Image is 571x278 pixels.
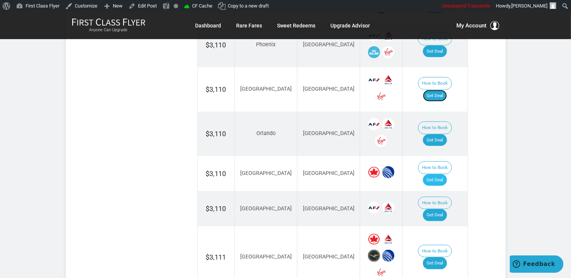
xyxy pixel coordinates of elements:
[256,130,276,137] span: Orlando
[442,3,490,9] span: Unsuspend Transients
[303,130,354,137] span: [GEOGRAPHIC_DATA]
[418,197,452,210] button: How to Book
[72,18,145,26] img: First Class Flyer
[240,205,292,212] span: [GEOGRAPHIC_DATA]
[206,170,226,178] span: $3,110
[382,250,394,262] span: United
[240,170,292,176] span: [GEOGRAPHIC_DATA]
[368,46,380,58] span: KLM
[368,74,380,86] span: Air France
[418,122,452,134] button: How to Book
[423,209,447,221] a: Get Deal
[382,46,394,58] span: Virgin Atlantic
[206,41,226,49] span: $3,110
[240,86,292,92] span: [GEOGRAPHIC_DATA]
[375,135,387,147] span: Virgin Atlantic
[382,202,394,214] span: Delta Airlines
[368,202,380,214] span: Air France
[368,250,380,262] span: Lufthansa
[418,33,452,46] button: How to Book
[303,41,354,48] span: [GEOGRAPHIC_DATA]
[511,3,547,9] span: [PERSON_NAME]
[418,77,452,90] button: How to Book
[303,205,354,212] span: [GEOGRAPHIC_DATA]
[457,21,500,30] button: My Account
[382,233,394,245] span: Delta Airlines
[206,130,226,138] span: $3,110
[457,21,487,30] span: My Account
[382,118,394,130] span: Delta Airlines
[195,19,221,32] a: Dashboard
[303,86,354,92] span: [GEOGRAPHIC_DATA]
[331,19,370,32] a: Upgrade Advisor
[240,254,292,260] span: [GEOGRAPHIC_DATA]
[423,257,447,269] a: Get Deal
[382,74,394,86] span: Delta Airlines
[423,46,447,58] a: Get Deal
[206,85,226,93] span: $3,110
[423,134,447,146] a: Get Deal
[423,174,447,186] a: Get Deal
[382,166,394,178] span: United
[510,255,563,274] iframe: Opens a widget where you can find more information
[72,27,145,33] small: Anyone Can Upgrade
[303,254,354,260] span: [GEOGRAPHIC_DATA]
[236,19,262,32] a: Rare Fares
[418,245,452,258] button: How to Book
[206,205,226,213] span: $3,110
[303,170,354,176] span: [GEOGRAPHIC_DATA]
[368,233,380,245] span: Air Canada
[368,118,380,130] span: Air France
[256,41,276,48] span: Phoenix
[423,90,447,102] a: Get Deal
[375,91,387,103] span: Virgin Atlantic
[277,19,316,32] a: Sweet Redeems
[418,161,452,174] button: How to Book
[206,253,226,261] span: $3,111
[368,166,380,178] span: Air Canada
[72,18,145,33] a: First Class FlyerAnyone Can Upgrade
